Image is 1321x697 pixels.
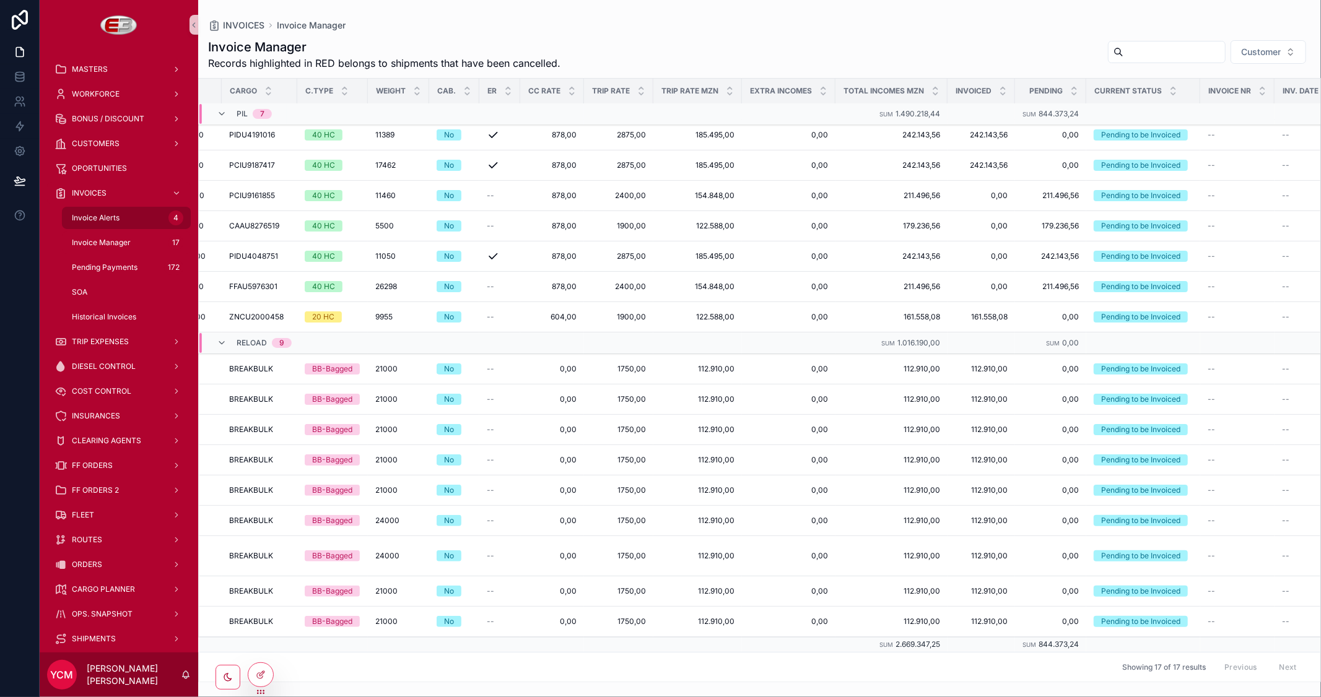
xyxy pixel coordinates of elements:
span: SOA [72,287,87,297]
span: 0,00 [749,364,828,374]
a: 2875,00 [591,251,646,261]
div: No [444,251,454,262]
span: 242.143,56 [1022,251,1079,261]
span: -- [487,221,494,231]
span: -- [487,394,494,404]
span: PIDU4191016 [229,130,275,140]
span: 0,00 [749,191,828,201]
span: 0,00 [955,282,1008,292]
a: 0,00 [1022,312,1079,322]
div: No [444,281,454,292]
a: -- [1208,221,1267,231]
a: 1750,00 [591,394,646,404]
a: 11389 [375,130,422,140]
a: 154.848,00 [661,191,735,201]
span: 242.143,56 [955,130,1008,140]
div: 4 [168,210,183,225]
span: 878,00 [528,191,577,201]
a: -- [1208,312,1267,322]
span: -- [1208,191,1215,201]
a: 878,00 [528,130,577,140]
a: Pending to be Invoiced [1094,281,1193,292]
div: No [444,129,454,141]
a: No [437,129,472,141]
div: 40 HC [312,129,335,141]
div: Pending to be Invoiced [1101,394,1180,405]
div: No [444,363,454,374]
span: -- [1208,160,1215,170]
span: -- [1282,282,1289,292]
span: 154.848,00 [661,282,735,292]
div: No [444,394,454,405]
a: 211.496,56 [843,282,940,292]
span: -- [1208,282,1215,292]
span: 1750,00 [591,364,646,374]
a: -- [487,394,513,404]
span: -- [1282,312,1289,322]
div: 172 [164,260,183,275]
a: 242.143,56 [843,251,940,261]
a: 242.143,56 [843,130,940,140]
a: 0,00 [528,364,577,374]
a: 878,00 [528,160,577,170]
a: -- [1208,282,1267,292]
a: 0,00 [749,282,828,292]
span: -- [487,312,494,322]
a: 604,00 [528,312,577,322]
span: -- [1282,364,1289,374]
div: 40 HC [312,160,335,171]
span: 112.910,00 [661,394,735,404]
span: 211.496,56 [843,191,940,201]
img: App logo [100,15,138,35]
div: No [444,190,454,201]
span: Historical Invoices [72,312,136,322]
a: OPORTUNITIES [47,157,191,180]
a: 161.558,08 [955,312,1008,322]
a: 0,00 [749,312,828,322]
a: 0,00 [749,130,828,140]
a: Invoice Manager17 [62,232,191,254]
a: 11050 [375,251,422,261]
span: RELOAD [237,338,267,348]
a: 17462 [375,160,422,170]
a: PCIU9187417 [229,160,290,170]
a: 112.910,00 [955,394,1008,404]
a: 1900,00 [591,312,646,322]
a: 40 HC [305,129,360,141]
span: 185.495,00 [661,130,735,140]
a: BONUS / DISCOUNT [47,108,191,130]
a: BB-Bagged [305,363,360,374]
a: No [437,220,472,232]
a: Pending to be Invoiced [1094,363,1193,374]
span: INVOICES [223,19,264,32]
div: 20 HC [312,311,334,323]
a: WORKFORCE [47,83,191,105]
span: CUSTOMERS [72,139,120,149]
div: Pending to be Invoiced [1101,220,1180,232]
span: -- [1208,312,1215,322]
span: 878,00 [528,251,577,261]
div: Pending to be Invoiced [1101,251,1180,262]
a: 0,00 [1022,160,1079,170]
a: 9955 [375,312,422,322]
a: 11460 [375,191,422,201]
span: 179.236,56 [1022,221,1079,231]
span: Invoice Manager [72,238,131,248]
span: Pending Payments [72,262,137,272]
span: 242.143,56 [955,160,1008,170]
span: FFAU5976301 [229,282,277,292]
span: OPORTUNITIES [72,163,127,173]
span: BONUS / DISCOUNT [72,114,144,124]
span: 185.495,00 [661,251,735,261]
span: -- [1208,130,1215,140]
a: SOA [62,281,191,303]
a: Pending to be Invoiced [1094,129,1193,141]
button: Select Button [1231,40,1306,64]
